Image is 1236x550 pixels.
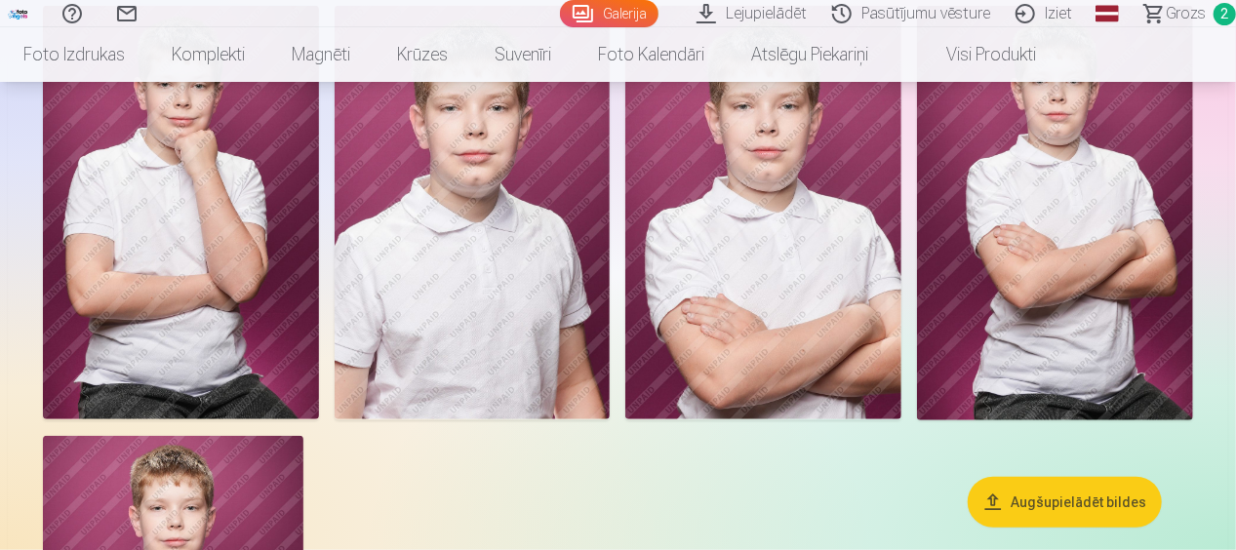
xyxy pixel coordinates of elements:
span: Grozs [1166,2,1206,25]
a: Foto kalendāri [575,27,728,82]
a: Visi produkti [892,27,1059,82]
a: Komplekti [148,27,268,82]
button: Augšupielādēt bildes [968,476,1162,527]
span: 2 [1214,3,1236,25]
a: Krūzes [374,27,471,82]
img: /fa1 [8,8,29,20]
a: Suvenīri [471,27,575,82]
a: Magnēti [268,27,374,82]
a: Atslēgu piekariņi [728,27,892,82]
